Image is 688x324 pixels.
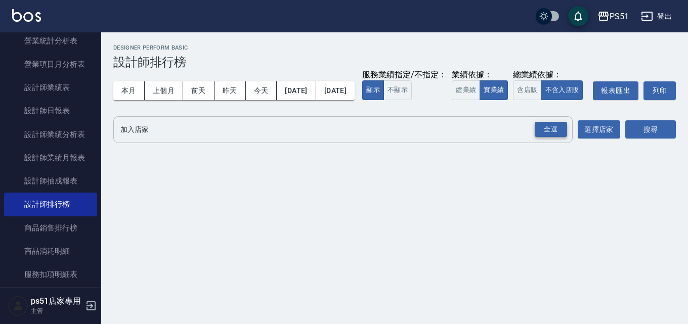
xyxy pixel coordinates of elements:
[118,121,553,138] input: 店家名稱
[578,120,620,139] button: 選擇店家
[643,81,676,100] button: 列印
[4,263,97,286] a: 服務扣項明細表
[214,81,246,100] button: 昨天
[362,80,384,100] button: 顯示
[4,240,97,263] a: 商品消耗明細
[4,169,97,193] a: 設計師抽成報表
[362,70,447,80] div: 服務業績指定/不指定：
[637,7,676,26] button: 登出
[593,6,633,27] button: PS51
[4,99,97,122] a: 設計師日報表
[452,70,508,80] div: 業績依據：
[277,81,316,100] button: [DATE]
[145,81,183,100] button: 上個月
[113,55,676,69] h3: 設計師排行榜
[4,76,97,99] a: 設計師業績表
[4,216,97,240] a: 商品銷售排行榜
[12,9,41,22] img: Logo
[4,123,97,146] a: 設計師業績分析表
[535,122,567,137] div: 全選
[4,146,97,169] a: 設計師業績月報表
[610,10,629,23] div: PS51
[31,306,82,315] p: 主管
[533,120,569,140] button: Open
[513,70,588,80] div: 總業績依據：
[593,81,638,100] button: 報表匯出
[541,80,583,100] button: 不含入店販
[316,81,355,100] button: [DATE]
[568,6,588,26] button: save
[4,53,97,76] a: 營業項目月分析表
[625,120,676,139] button: 搜尋
[452,80,480,100] button: 虛業績
[480,80,508,100] button: 實業績
[246,81,277,100] button: 今天
[4,193,97,216] a: 設計師排行榜
[513,80,541,100] button: 含店販
[383,80,412,100] button: 不顯示
[4,29,97,53] a: 營業統計分析表
[113,81,145,100] button: 本月
[8,296,28,316] img: Person
[4,286,97,309] a: 單一服務項目查詢
[31,296,82,306] h5: ps51店家專用
[183,81,214,100] button: 前天
[113,44,676,51] h2: Designer Perform Basic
